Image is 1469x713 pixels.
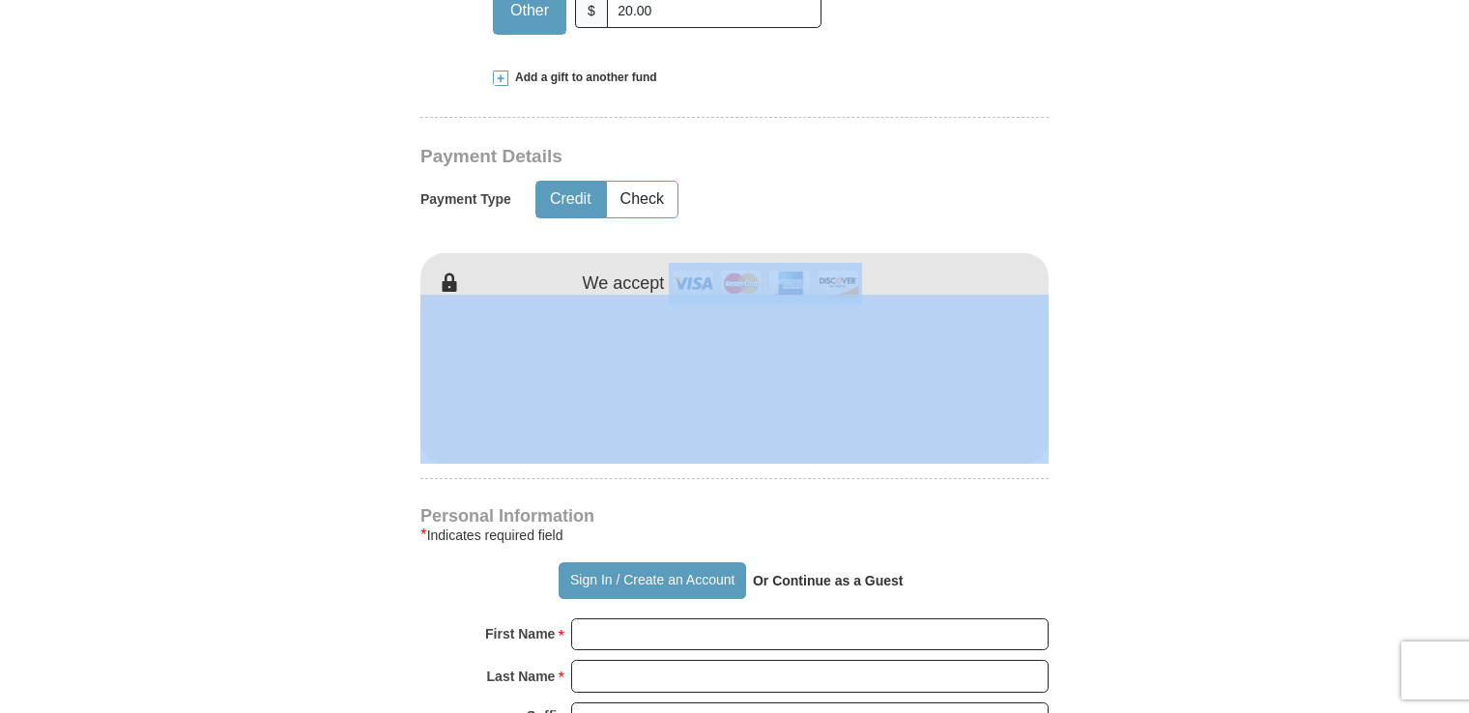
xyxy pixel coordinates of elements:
h3: Payment Details [420,146,913,168]
strong: First Name [485,620,555,647]
div: Indicates required field [420,524,1049,547]
strong: Last Name [487,663,556,690]
img: credit cards accepted [669,263,862,304]
strong: Or Continue as a Guest [753,573,904,588]
button: Check [607,182,677,217]
button: Credit [536,182,605,217]
h4: We accept [583,273,665,295]
h5: Payment Type [420,191,511,208]
span: Add a gift to another fund [508,70,657,86]
button: Sign In / Create an Account [559,562,745,599]
h4: Personal Information [420,508,1049,524]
